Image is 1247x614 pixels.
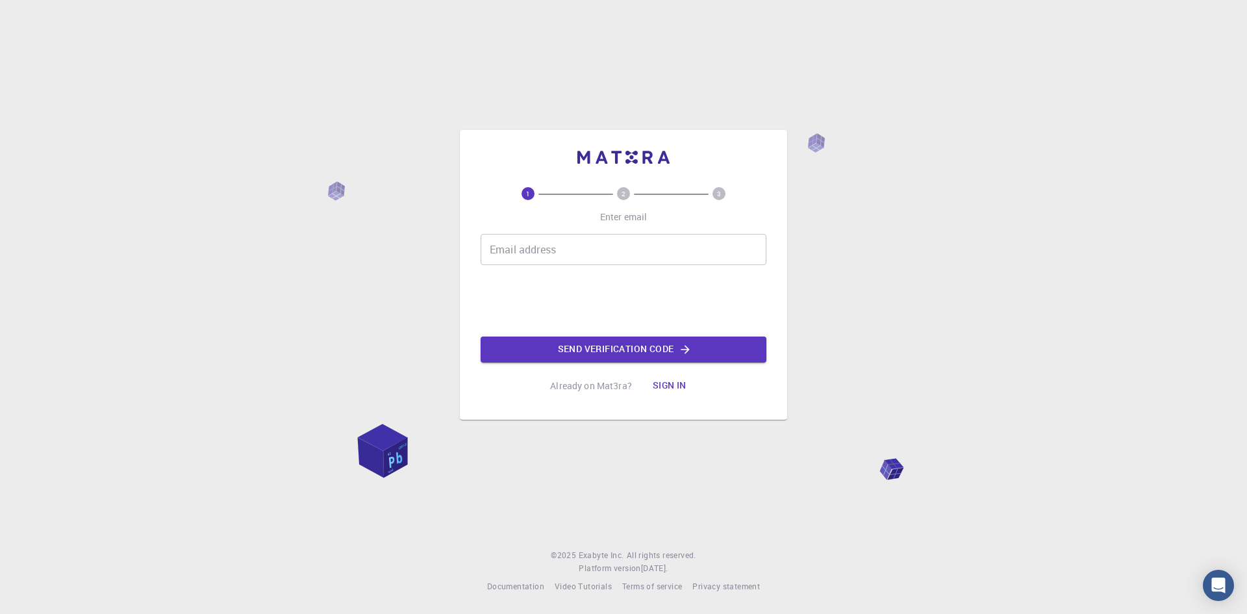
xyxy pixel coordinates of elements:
[641,562,668,575] a: [DATE].
[525,275,722,326] iframe: reCAPTCHA
[481,337,766,363] button: Send verification code
[555,580,612,593] a: Video Tutorials
[550,379,632,392] p: Already on Mat3ra?
[622,580,682,593] a: Terms of service
[551,549,578,562] span: © 2025
[692,581,760,591] span: Privacy statement
[600,211,648,224] p: Enter email
[579,549,624,562] a: Exabyte Inc.
[642,373,697,399] button: Sign in
[579,550,624,560] span: Exabyte Inc.
[555,581,612,591] span: Video Tutorials
[1203,570,1234,601] div: Open Intercom Messenger
[487,580,544,593] a: Documentation
[526,189,530,198] text: 1
[579,562,640,575] span: Platform version
[622,189,625,198] text: 2
[487,581,544,591] span: Documentation
[627,549,696,562] span: All rights reserved.
[692,580,760,593] a: Privacy statement
[622,581,682,591] span: Terms of service
[717,189,721,198] text: 3
[641,563,668,573] span: [DATE] .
